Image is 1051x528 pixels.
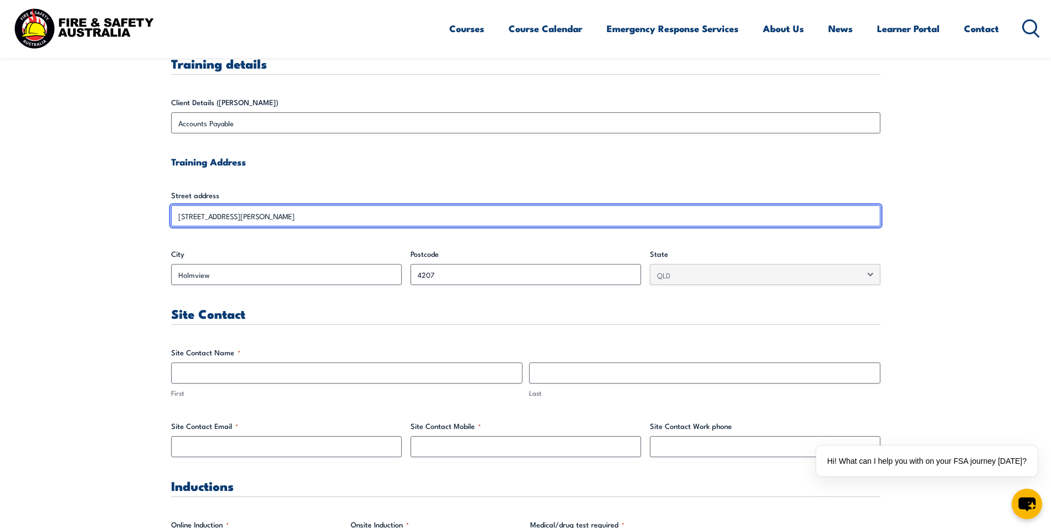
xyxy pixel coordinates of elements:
[650,249,880,260] label: State
[529,388,880,398] label: Last
[411,249,641,260] label: Postcode
[877,14,940,43] a: Learner Portal
[828,14,853,43] a: News
[171,57,880,70] h3: Training details
[171,249,402,260] label: City
[171,307,880,320] h3: Site Contact
[171,347,240,358] legend: Site Contact Name
[171,388,522,398] label: First
[607,14,739,43] a: Emergency Response Services
[1012,489,1042,519] button: chat-button
[449,14,484,43] a: Courses
[816,446,1038,477] div: Hi! What can I help you with on your FSA journey [DATE]?
[509,14,582,43] a: Course Calendar
[171,190,880,201] label: Street address
[763,14,804,43] a: About Us
[171,156,880,168] h4: Training Address
[171,421,402,432] label: Site Contact Email
[650,421,880,432] label: Site Contact Work phone
[411,421,641,432] label: Site Contact Mobile
[171,97,880,108] label: Client Details ([PERSON_NAME])
[964,14,999,43] a: Contact
[171,479,880,492] h3: Inductions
